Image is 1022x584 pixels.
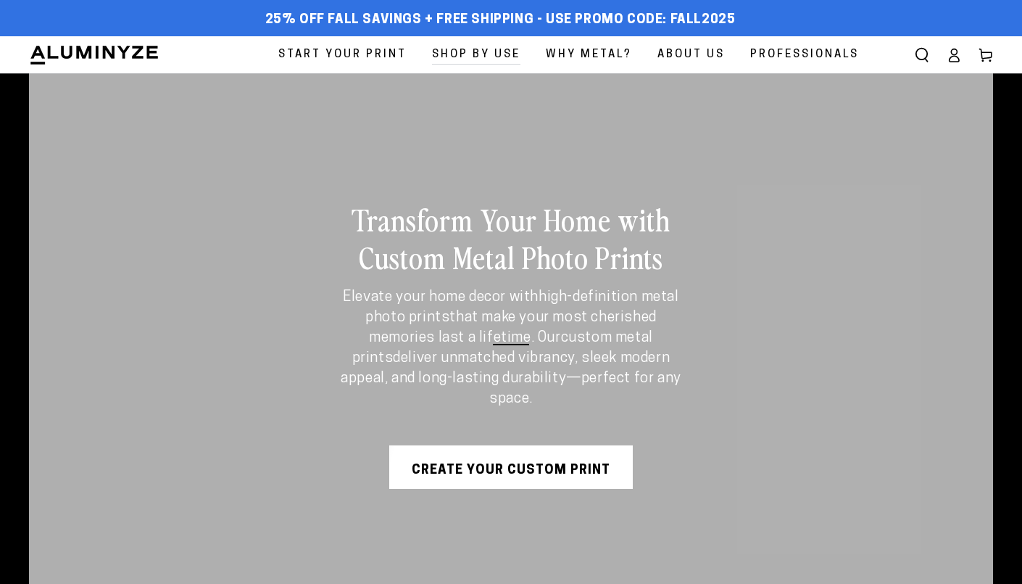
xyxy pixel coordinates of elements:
span: Start Your Print [278,45,407,65]
a: Why Metal? [535,36,643,73]
strong: custom metal prints [352,331,653,366]
span: Why Metal? [546,45,632,65]
span: About Us [657,45,725,65]
h2: Transform Your Home with Custom Metal Photo Prints [332,200,691,276]
span: 25% off FALL Savings + Free Shipping - Use Promo Code: FALL2025 [265,12,736,28]
a: Create Your Custom Print [389,445,633,489]
a: Professionals [739,36,870,73]
p: Elevate your home decor with that make your most cherished memories last a lifetime. Our deliver ... [332,287,691,409]
a: About Us [647,36,736,73]
span: Professionals [750,45,859,65]
img: Aluminyze [29,44,159,66]
strong: high-definition metal photo prints [365,290,679,325]
span: Shop By Use [432,45,520,65]
a: Shop By Use [421,36,531,73]
summary: Search our site [906,39,938,71]
a: Start Your Print [267,36,417,73]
